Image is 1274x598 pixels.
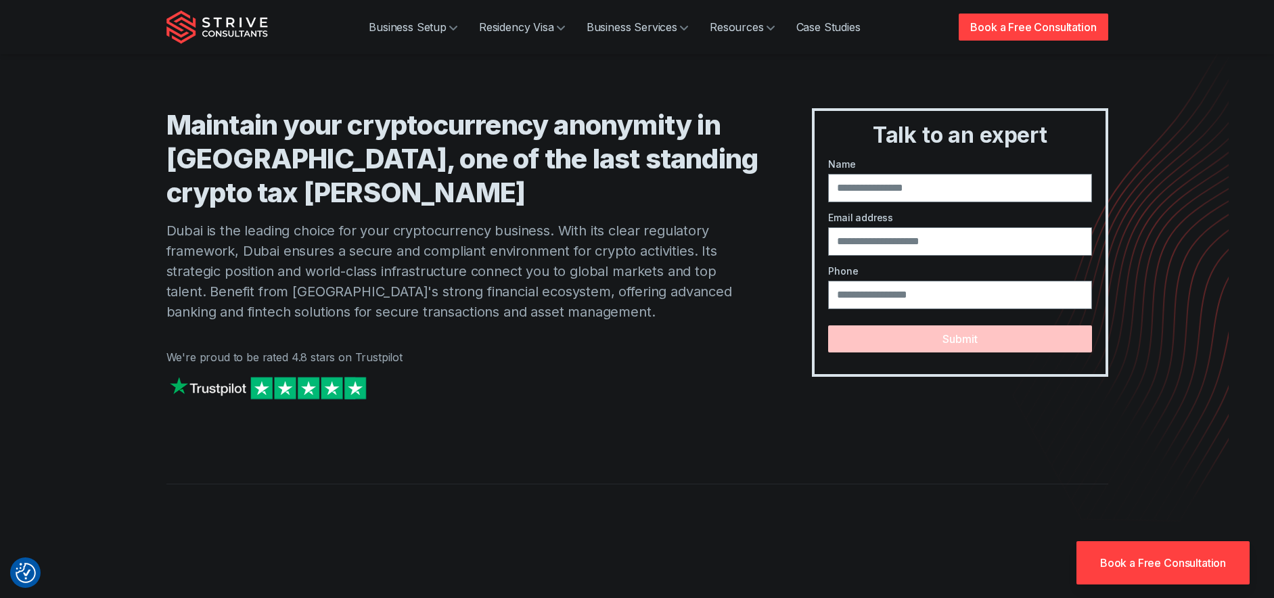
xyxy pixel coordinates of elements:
img: Strive on Trustpilot [166,373,369,402]
p: We're proud to be rated 4.8 stars on Trustpilot [166,349,758,365]
a: Book a Free Consultation [1076,541,1250,584]
button: Consent Preferences [16,563,36,583]
img: Strive Consultants [166,10,268,44]
h1: Maintain your cryptocurrency anonymity in [GEOGRAPHIC_DATA], one of the last standing crypto tax ... [166,108,758,210]
label: Name [828,157,1091,171]
a: Resources [699,14,786,41]
a: Residency Visa [468,14,576,41]
img: Revisit consent button [16,563,36,583]
a: Business Services [576,14,699,41]
h3: Talk to an expert [820,122,1099,149]
a: Case Studies [786,14,871,41]
label: Email address [828,210,1091,225]
a: Book a Free Consultation [959,14,1108,41]
a: Business Setup [358,14,468,41]
p: Dubai is the leading choice for your cryptocurrency business. With its clear regulatory framework... [166,221,758,322]
label: Phone [828,264,1091,278]
button: Submit [828,325,1091,352]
